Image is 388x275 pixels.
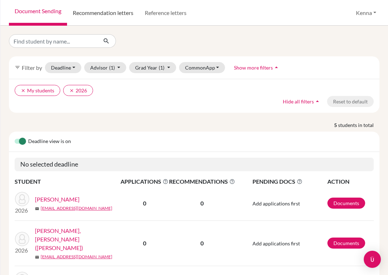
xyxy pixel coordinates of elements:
span: (1) [159,65,164,71]
a: [PERSON_NAME] [35,195,80,204]
img: Chen, Allen [15,192,29,206]
span: (1) [109,65,115,71]
p: 2026 [15,246,29,255]
th: STUDENT [15,177,120,186]
i: arrow_drop_up [314,98,321,105]
a: [EMAIL_ADDRESS][DOMAIN_NAME] [41,254,112,260]
button: Show more filtersarrow_drop_up [228,62,286,73]
button: CommonApp [179,62,225,73]
div: Open Intercom Messenger [364,251,381,268]
p: 2026 [15,206,29,215]
button: Reset to default [327,96,374,107]
span: Filter by [22,64,42,71]
a: Documents [327,198,365,209]
img: Chiang, Cheng-Yu (Derek) [15,232,29,246]
button: Kenna [353,6,379,20]
i: clear [21,88,26,93]
span: students in total [338,121,379,129]
th: ACTION [327,177,374,186]
i: filter_list [15,65,20,70]
p: 0 [169,239,235,248]
i: clear [69,88,74,93]
span: Hide all filters [283,98,314,105]
a: [PERSON_NAME], [PERSON_NAME] ([PERSON_NAME]) [35,226,125,252]
button: clearMy students [15,85,60,96]
button: clear2026 [63,85,93,96]
a: Documents [327,238,365,249]
span: mail [35,207,39,211]
span: PENDING DOCS [252,177,327,186]
strong: 5 [334,121,338,129]
p: 0 [169,199,235,208]
span: APPLICATIONS [121,177,168,186]
i: arrow_drop_up [273,64,280,71]
span: mail [35,255,39,259]
button: Deadline [45,62,81,73]
b: 0 [143,240,146,246]
span: Add applications first [252,240,300,246]
span: Show more filters [234,65,273,71]
a: [EMAIL_ADDRESS][DOMAIN_NAME] [41,205,112,212]
button: Advisor(1) [84,62,127,73]
span: RECOMMENDATIONS [169,177,235,186]
input: Find student by name... [9,34,97,48]
span: Add applications first [252,200,300,207]
button: Grad Year(1) [129,62,176,73]
b: 0 [143,200,146,207]
span: Deadline view is on [28,137,71,146]
h5: No selected deadline [15,158,374,171]
button: Hide all filtersarrow_drop_up [277,96,327,107]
